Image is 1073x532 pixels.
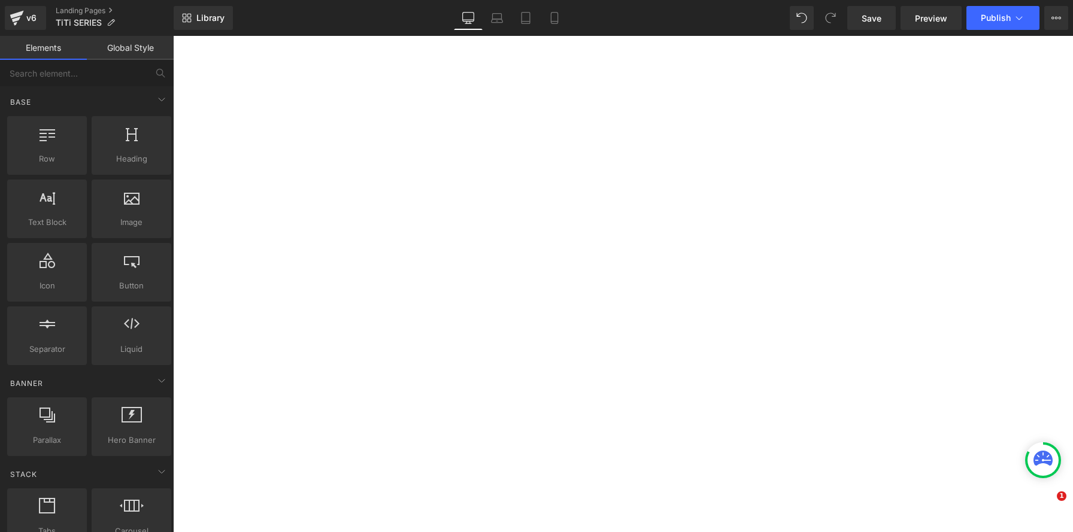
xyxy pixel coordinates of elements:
[540,6,569,30] a: Mobile
[9,378,44,389] span: Banner
[5,6,46,30] a: v6
[95,434,168,446] span: Hero Banner
[11,343,83,355] span: Separator
[95,153,168,165] span: Heading
[87,36,174,60] a: Global Style
[790,6,814,30] button: Undo
[95,343,168,355] span: Liquid
[11,279,83,292] span: Icon
[11,434,83,446] span: Parallax
[511,6,540,30] a: Tablet
[24,10,39,26] div: v6
[901,6,962,30] a: Preview
[862,12,881,25] span: Save
[1057,491,1066,501] span: 1
[915,12,947,25] span: Preview
[1032,491,1061,520] iframe: Intercom live chat
[9,96,32,108] span: Base
[56,18,102,28] span: TiTi SERIES
[981,13,1011,23] span: Publish
[819,6,842,30] button: Redo
[483,6,511,30] a: Laptop
[174,6,233,30] a: New Library
[95,279,168,292] span: Button
[966,6,1039,30] button: Publish
[56,6,174,16] a: Landing Pages
[11,153,83,165] span: Row
[9,469,38,480] span: Stack
[454,6,483,30] a: Desktop
[1044,6,1068,30] button: More
[196,13,225,23] span: Library
[11,216,83,229] span: Text Block
[95,216,168,229] span: Image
